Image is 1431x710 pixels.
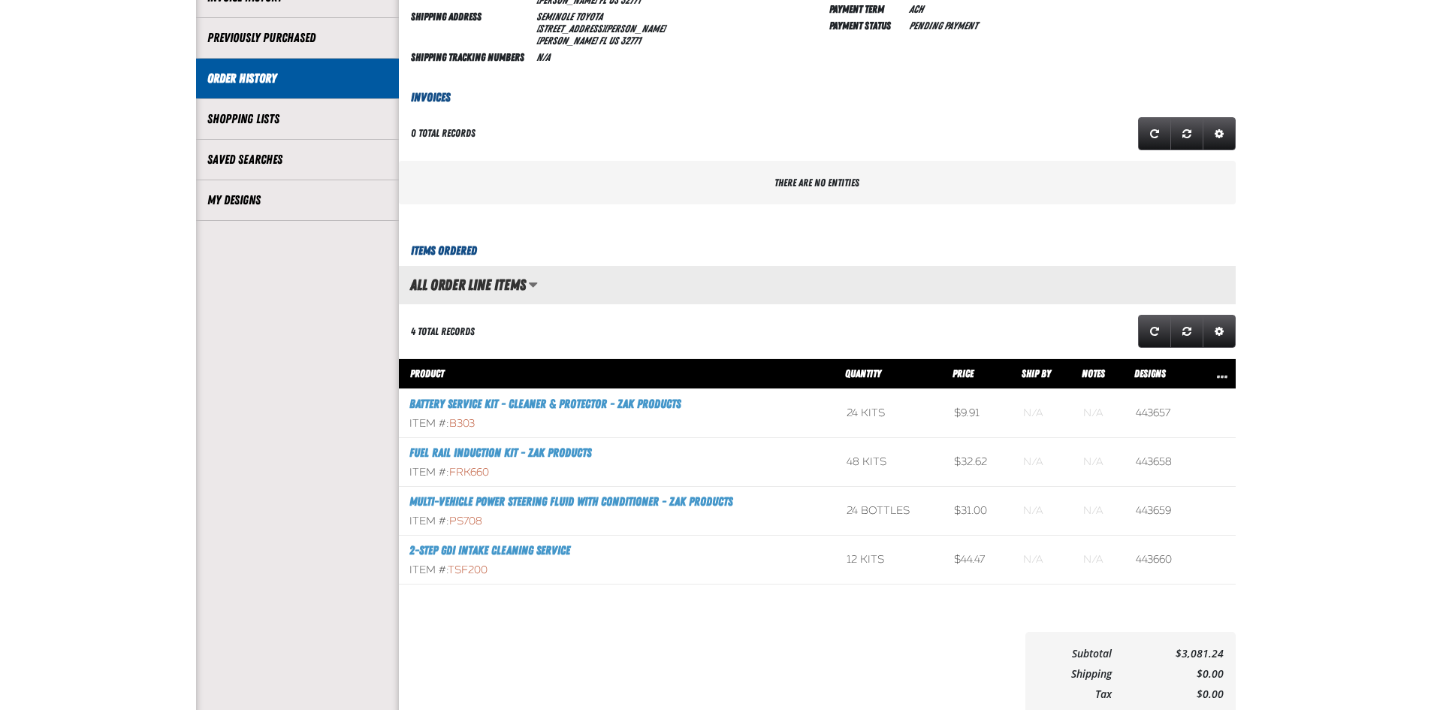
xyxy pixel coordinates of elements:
td: 443657 [1125,389,1198,438]
div: Item #: [409,417,826,431]
a: Battery Service Kit - Cleaner & Protector - ZAK Products [409,397,681,411]
span: Notes [1082,367,1105,379]
span: Pending payment [909,20,977,32]
span: There are no entities [774,177,859,189]
span: Seminole Toyota [536,11,602,23]
bdo: 32771 [620,35,641,47]
td: $3,081.24 [1112,644,1223,664]
a: Expand or Collapse Grid Settings [1203,117,1236,150]
a: My Designs [207,192,388,209]
td: $44.47 [943,536,1013,585]
td: $0.00 [1112,664,1223,684]
td: 443659 [1125,487,1198,536]
td: Shipping [1037,664,1112,684]
div: 4 total records [411,325,475,339]
div: 0 total records [411,126,475,140]
a: Previously Purchased [207,29,388,47]
td: Payment Status [829,17,903,33]
td: Blank [1013,487,1073,536]
th: Row actions [1198,359,1236,389]
span: [PERSON_NAME] [536,35,597,47]
span: FL [599,35,606,47]
span: Quantity [845,367,881,379]
a: Multi-Vehicle Power Steering Fluid with Conditioner - ZAK Products [409,494,732,509]
span: Price [952,367,974,379]
td: 443658 [1125,438,1198,487]
h3: Invoices [399,89,1236,107]
td: Blank [1073,389,1125,438]
td: 24 kits [836,389,943,438]
td: Tax [1037,684,1112,705]
span: ACH [909,3,923,15]
span: Ship By [1022,367,1051,379]
span: [STREET_ADDRESS][PERSON_NAME] [536,23,666,35]
td: 443660 [1125,536,1198,585]
span: TSF200 [448,563,488,576]
span: Designs [1134,367,1166,379]
span: Product [410,367,444,379]
div: Item #: [409,563,826,578]
a: Order History [207,70,388,87]
td: Blank [1013,389,1073,438]
a: Refresh grid action [1138,315,1171,348]
a: Fuel Rail Induction Kit - ZAK Products [409,446,591,460]
a: Saved Searches [207,151,388,168]
button: Manage grid views. Current view is All Order Line Items [528,272,538,298]
td: $9.91 [943,389,1013,438]
td: Subtotal [1037,644,1112,664]
div: Item #: [409,515,826,529]
span: N/A [536,51,550,63]
td: Shipping Tracking Numbers [411,48,530,65]
span: PS708 [449,515,482,527]
div: Item #: [409,466,826,480]
a: Reset grid action [1170,315,1203,348]
td: Blank [1013,438,1073,487]
span: B303 [449,417,475,430]
td: Blank [1073,536,1125,585]
td: $0.00 [1112,684,1223,705]
td: $32.62 [943,438,1013,487]
td: $31.00 [943,487,1013,536]
td: 12 kits [836,536,943,585]
td: 48 kits [836,438,943,487]
span: FRK660 [449,466,489,479]
a: Reset grid action [1170,117,1203,150]
td: Blank [1073,487,1125,536]
a: 2-Step GDI Intake Cleaning Service [409,543,570,557]
span: US [608,35,618,47]
td: Blank [1073,438,1125,487]
td: Blank [1013,536,1073,585]
a: Expand or Collapse Grid Settings [1203,315,1236,348]
a: Shopping Lists [207,110,388,128]
a: Refresh grid action [1138,117,1171,150]
td: 24 bottles [836,487,943,536]
td: Shipping Address [411,8,530,48]
h3: Items Ordered [399,242,1236,260]
h2: All Order Line Items [399,276,526,293]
